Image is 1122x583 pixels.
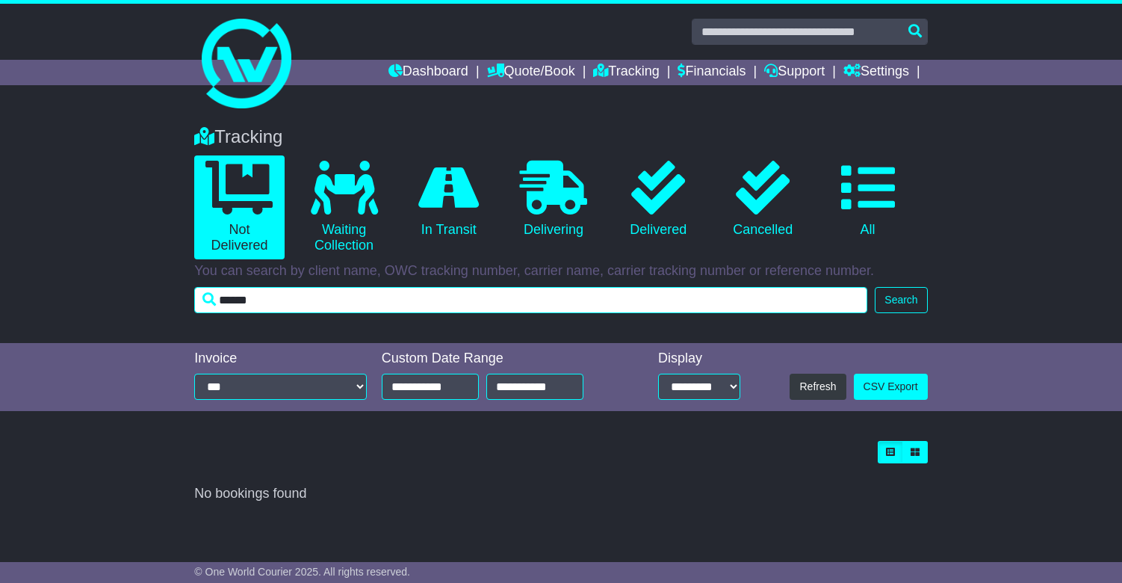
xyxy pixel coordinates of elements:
[388,60,468,85] a: Dashboard
[194,351,366,367] div: Invoice
[487,60,575,85] a: Quote/Book
[300,155,389,259] a: Waiting Collection
[764,60,825,85] a: Support
[194,486,927,502] div: No bookings found
[382,351,616,367] div: Custom Date Range
[613,155,703,244] a: Delivered
[509,155,598,244] a: Delivering
[194,263,927,280] p: You can search by client name, OWC tracking number, carrier name, carrier tracking number or refe...
[187,126,935,148] div: Tracking
[843,60,909,85] a: Settings
[194,155,284,259] a: Not Delivered
[678,60,746,85] a: Financials
[194,566,410,578] span: © One World Courier 2025. All rights reserved.
[822,155,912,244] a: All
[718,155,808,244] a: Cancelled
[854,374,928,400] a: CSV Export
[404,155,494,244] a: In Transit
[875,287,927,313] button: Search
[593,60,659,85] a: Tracking
[790,374,846,400] button: Refresh
[658,351,740,367] div: Display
